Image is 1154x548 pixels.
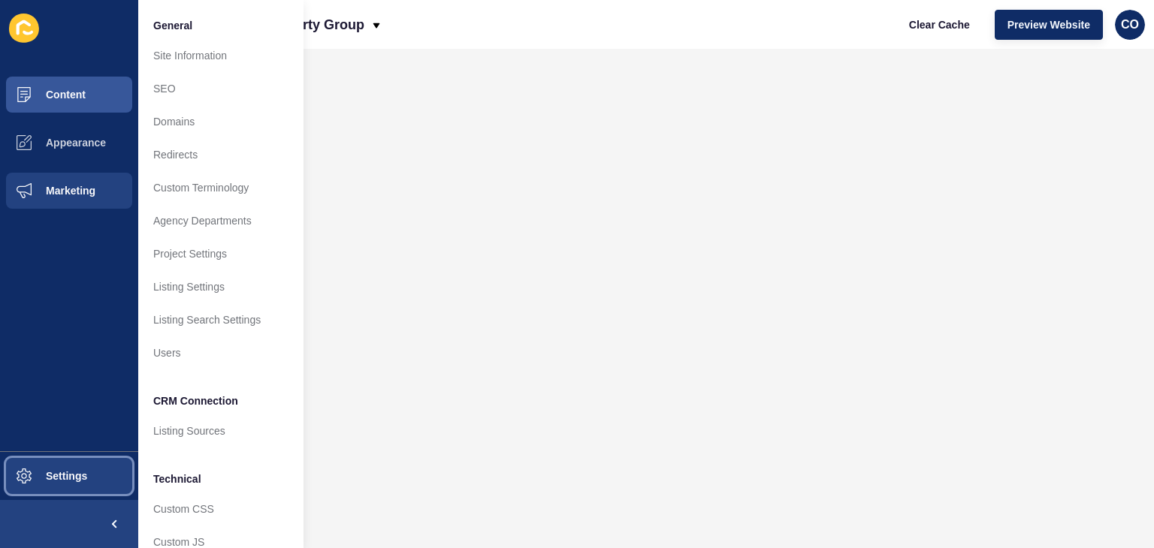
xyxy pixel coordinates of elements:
[138,72,304,105] a: SEO
[909,17,970,32] span: Clear Cache
[138,138,304,171] a: Redirects
[1121,17,1139,32] span: CO
[138,303,304,336] a: Listing Search Settings
[138,39,304,72] a: Site Information
[138,237,304,270] a: Project Settings
[995,10,1103,40] button: Preview Website
[1007,17,1090,32] span: Preview Website
[138,105,304,138] a: Domains
[153,393,238,408] span: CRM Connection
[153,18,192,33] span: General
[153,471,201,486] span: Technical
[138,171,304,204] a: Custom Terminology
[138,492,304,525] a: Custom CSS
[138,414,304,447] a: Listing Sources
[138,336,304,369] a: Users
[138,204,304,237] a: Agency Departments
[896,10,983,40] button: Clear Cache
[138,270,304,303] a: Listing Settings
